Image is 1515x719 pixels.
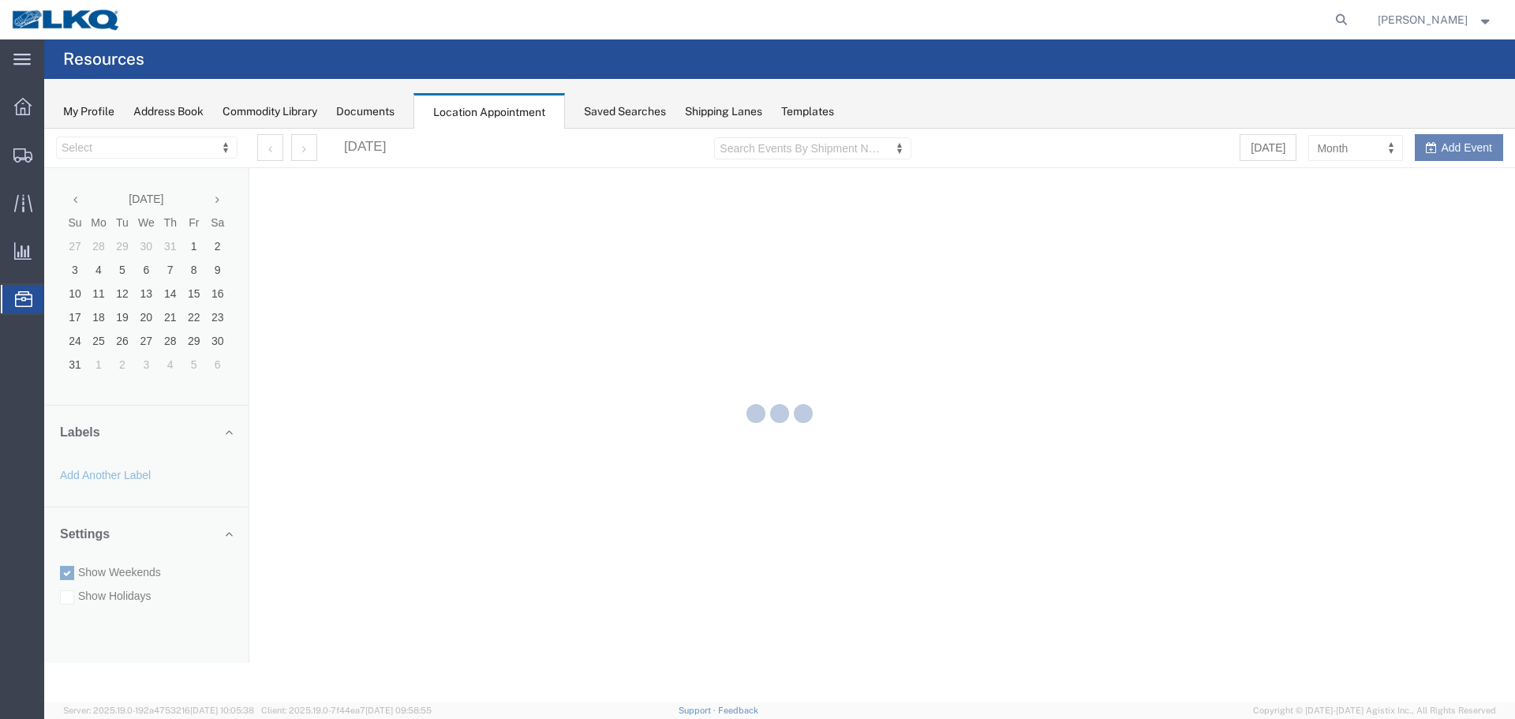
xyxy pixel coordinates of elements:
[1377,10,1494,29] button: [PERSON_NAME]
[413,93,565,129] div: Location Appointment
[11,8,122,32] img: logo
[685,103,762,120] div: Shipping Lanes
[261,706,432,715] span: Client: 2025.19.0-7f44ea7
[63,103,114,120] div: My Profile
[190,706,254,715] span: [DATE] 10:05:38
[1253,704,1496,717] span: Copyright © [DATE]-[DATE] Agistix Inc., All Rights Reserved
[584,103,666,120] div: Saved Searches
[718,706,758,715] a: Feedback
[133,103,204,120] div: Address Book
[1378,11,1468,28] span: William Haney
[679,706,718,715] a: Support
[781,103,834,120] div: Templates
[223,103,317,120] div: Commodity Library
[336,103,395,120] div: Documents
[365,706,432,715] span: [DATE] 09:58:55
[63,706,254,715] span: Server: 2025.19.0-192a4753216
[63,39,144,79] h4: Resources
